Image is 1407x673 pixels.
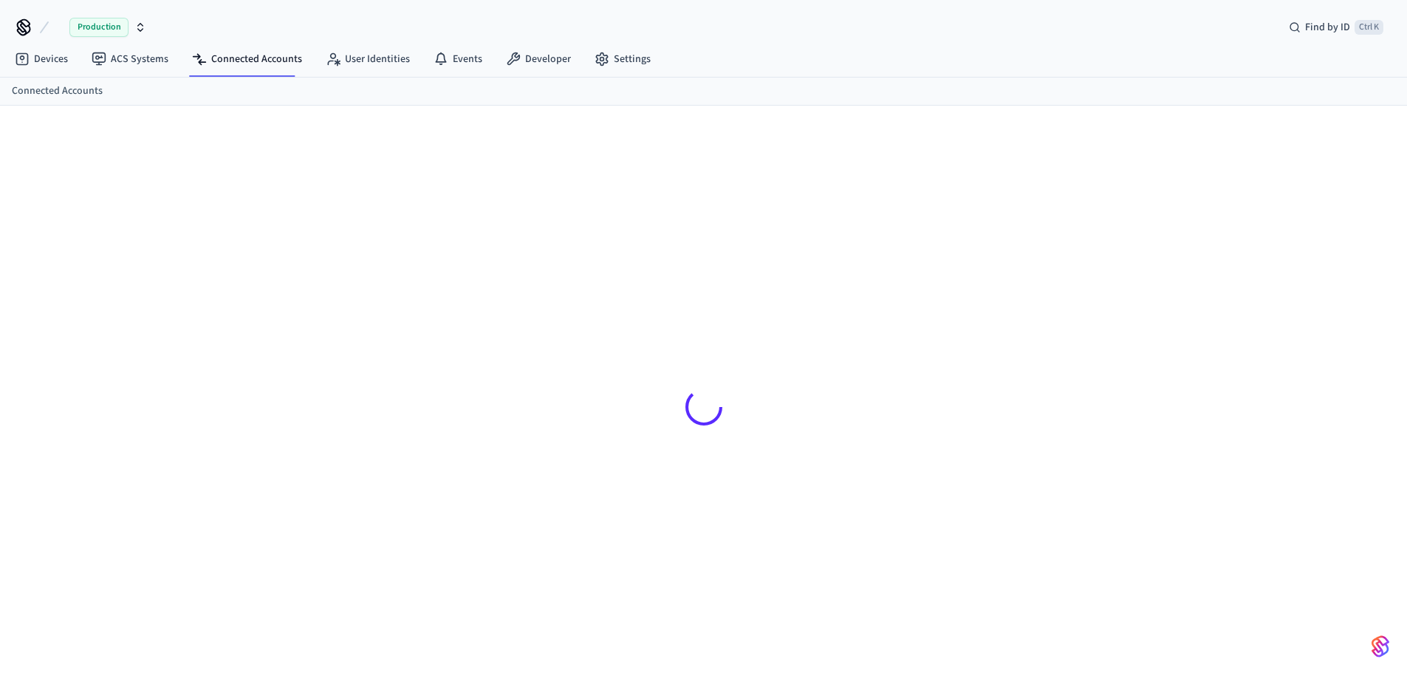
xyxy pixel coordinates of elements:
a: Devices [3,46,80,72]
a: Connected Accounts [180,46,314,72]
a: Settings [583,46,663,72]
div: Find by IDCtrl K [1277,14,1395,41]
a: Events [422,46,494,72]
img: SeamLogoGradient.69752ec5.svg [1372,635,1389,658]
a: User Identities [314,46,422,72]
span: Ctrl K [1355,20,1383,35]
a: ACS Systems [80,46,180,72]
span: Find by ID [1305,20,1350,35]
span: Production [69,18,129,37]
a: Connected Accounts [12,83,103,99]
a: Developer [494,46,583,72]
